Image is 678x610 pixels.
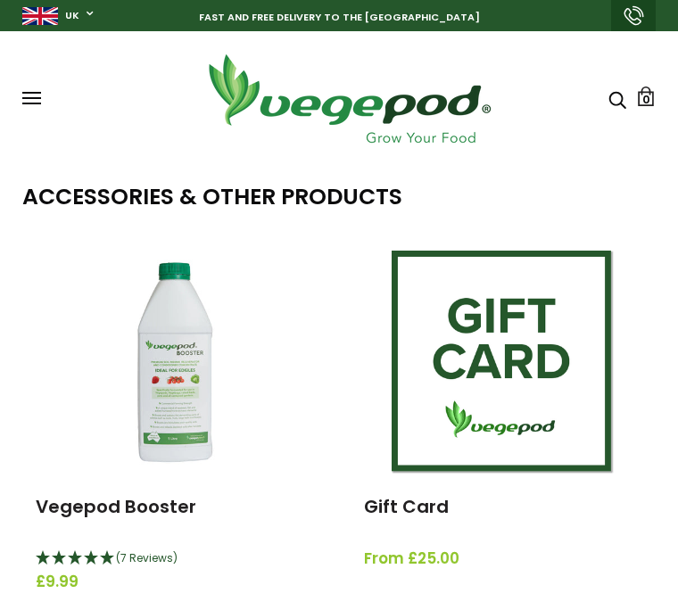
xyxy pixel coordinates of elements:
a: Gift Card [364,494,449,519]
div: 5 Stars - 7 Reviews [36,548,315,571]
span: (7 Reviews) [116,550,178,565]
span: From £25.00 [364,548,643,571]
a: Vegepod Booster [36,494,196,519]
img: Gift Card [392,251,615,474]
img: gb_large.png [22,7,58,25]
a: UK [65,8,79,23]
img: Vegepod [193,49,505,148]
h1: Accessories & Other Products [22,184,656,210]
span: 0 [642,91,650,108]
a: Search [608,89,626,108]
img: Vegepod Booster [63,251,286,474]
span: £9.99 [36,571,315,594]
a: Cart [636,87,656,106]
